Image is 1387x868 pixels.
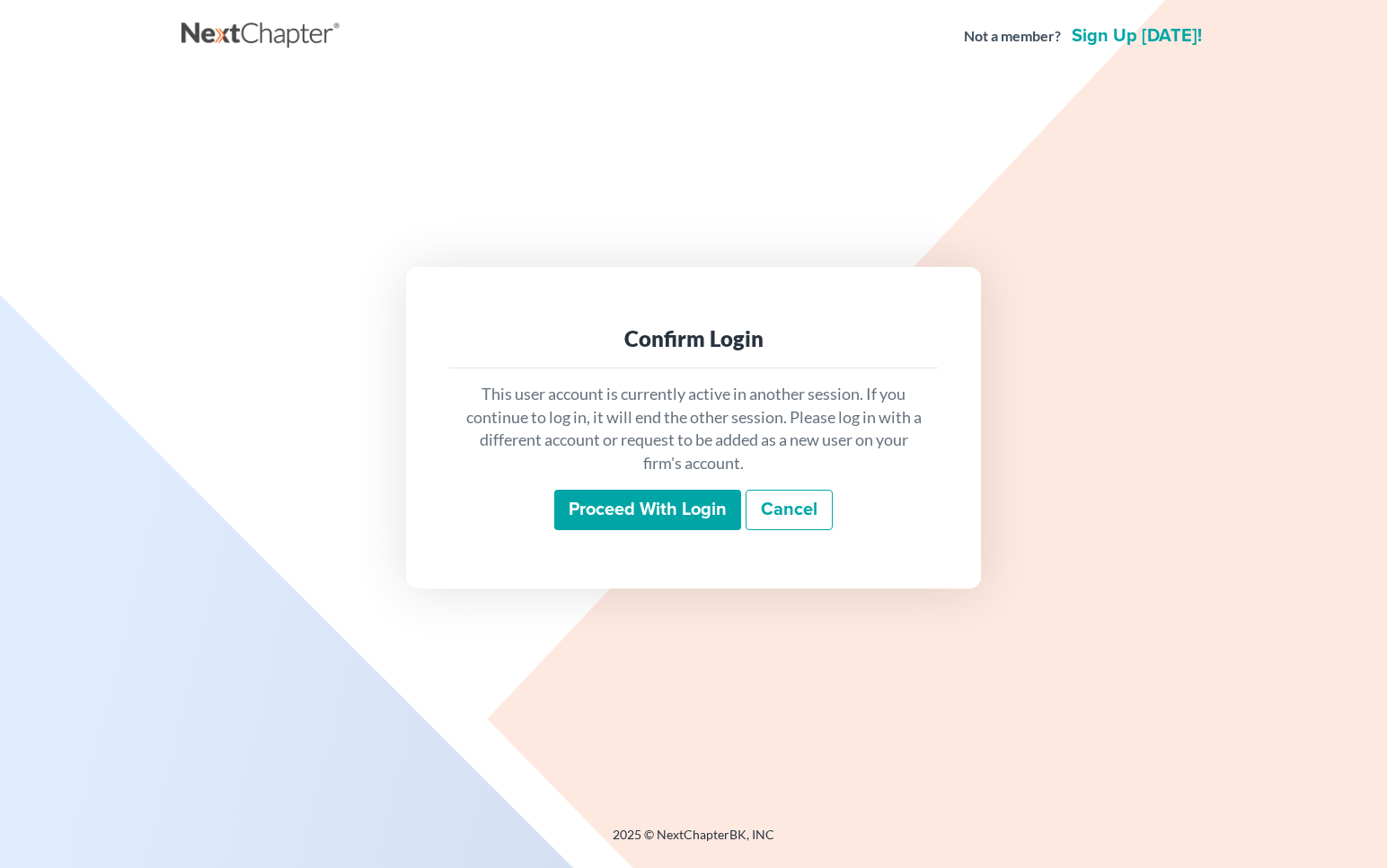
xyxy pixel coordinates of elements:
[181,826,1206,858] div: 2025 © NextChapterBK, INC
[554,490,741,531] input: Proceed with login
[1068,27,1206,45] a: Sign up [DATE]!
[964,26,1061,47] strong: Not a member?
[464,383,923,475] p: This user account is currently active in another session. If you continue to log in, it will end ...
[746,490,833,531] a: Cancel
[464,324,923,353] div: Confirm Login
